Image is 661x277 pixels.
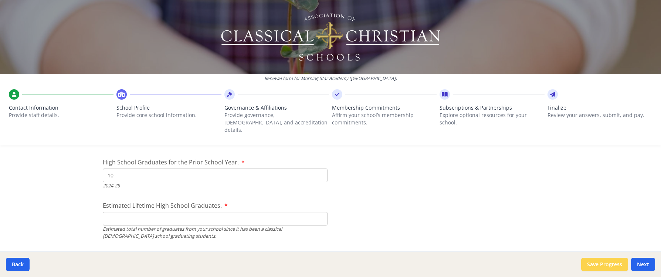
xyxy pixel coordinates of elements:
span: Finalize [548,104,652,111]
p: Provide core school information. [116,111,221,119]
span: Governance & Affiliations [224,104,329,111]
span: Estimated Lifetime High School Graduates. [103,201,222,210]
span: High School Graduates for the Prior School Year. [103,158,239,166]
button: Back [6,258,30,271]
p: Provide staff details. [9,111,113,119]
div: Estimated total number of graduates from your school since it has been a classical [DEMOGRAPHIC_D... [103,226,328,240]
button: Save Progress [581,258,628,271]
div: 2024-25 [103,182,328,189]
p: Explore optional resources for your school. [440,111,544,126]
p: Affirm your school’s membership commitments. [332,111,437,126]
span: School Profile [116,104,221,111]
span: Membership Commitments [332,104,437,111]
button: Next [631,258,655,271]
p: Provide governance, [DEMOGRAPHIC_DATA], and accreditation details. [224,111,329,134]
span: Contact Information [9,104,113,111]
p: Review your answers, submit, and pay. [548,111,652,119]
span: Subscriptions & Partnerships [440,104,544,111]
img: Logo [220,11,441,63]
